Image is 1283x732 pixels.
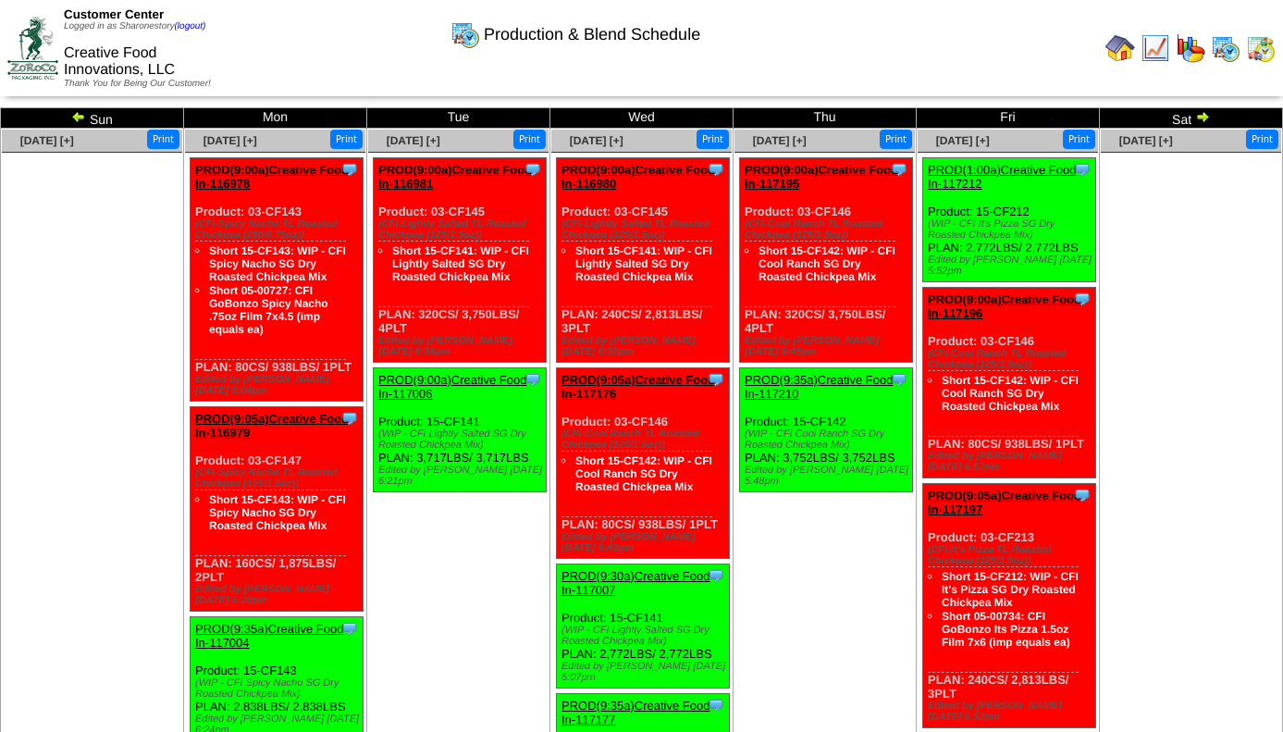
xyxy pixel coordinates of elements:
[195,467,363,490] div: (CFI-Spicy Nacho TL Roasted Chickpea (125/1.5oz))
[450,19,480,49] img: calendarprod.gif
[557,158,730,363] div: Product: 03-CF145 PLAN: 240CS / 2,813LBS / 3PLT
[378,218,546,241] div: (CFI-Lightly Salted TL Roasted Chickpea (125/1.5oz))
[195,584,363,606] div: Edited by [PERSON_NAME] [DATE] 6:28pm
[561,569,709,597] a: PROD(9:30a)Creative Food In-117007
[204,134,257,147] a: [DATE] [+]
[209,244,346,283] a: Short 15-CF143: WIP - CFI Spicy Nacho SG Dry Roasted Chickpea Mix
[575,244,712,283] a: Short 15-CF141: WIP - CFI Lightly Salted SG Dry Roasted Chickpea Mix
[928,701,1095,723] div: Edited by [PERSON_NAME] [DATE] 6:52pm
[195,622,343,650] a: PROD(9:35a)Creative Food In-117004
[740,368,913,492] div: Product: 15-CF142 PLAN: 3,752LBS / 3,752LBS
[745,428,912,451] div: (WIP - CFI Cool Ranch SG Dry Roasted Chickpea Mix)
[707,370,725,389] img: Tooltip
[561,531,729,553] div: Edited by [PERSON_NAME] [DATE] 6:40pm
[923,288,1096,478] div: Product: 03-CF146 PLAN: 80CS / 938LBS / 1PLT
[745,218,912,241] div: (CFI-Cool Ranch TL Roasted Chickpea (125/1.5oz))
[64,7,164,21] span: Customer Center
[1073,486,1092,504] img: Tooltip
[1246,130,1278,149] button: Print
[753,134,807,147] a: [DATE] [+]
[1195,109,1210,124] img: arrowright.gif
[64,79,211,89] span: Thank You for Being Our Customer!
[340,409,359,428] img: Tooltip
[191,158,364,402] div: Product: 03-CF143 PLAN: 80CS / 938LBS / 1PLT
[175,21,206,31] a: (logout)
[387,134,440,147] span: [DATE] [+]
[936,134,990,147] span: [DATE] [+]
[759,244,895,283] a: Short 15-CF142: WIP - CFI Cool Ranch SG Dry Roasted Chickpea Mix
[550,108,734,129] td: Wed
[561,428,729,451] div: (CFI-Cool Ranch TL Roasted Chickpea (125/1.5oz))
[561,699,709,726] a: PROD(9:35a)Creative Food In-117177
[745,335,912,357] div: Edited by [PERSON_NAME] [DATE] 6:45pm
[923,484,1096,728] div: Product: 03-CF213 PLAN: 240CS / 2,813LBS / 3PLT
[557,565,730,689] div: Product: 15-CF141 PLAN: 2,772LBS / 2,772LBS
[7,17,58,79] img: ZoRoCo_Logo(Green%26Foil)%20jpg.webp
[570,134,623,147] a: [DATE] [+]
[1246,33,1276,63] img: calendarinout.gif
[184,108,367,129] td: Mon
[697,130,729,149] button: Print
[367,108,550,129] td: Tue
[561,661,729,683] div: Edited by [PERSON_NAME] [DATE] 5:07pm
[740,158,913,363] div: Product: 03-CF146 PLAN: 320CS / 3,750LBS / 4PLT
[745,465,912,487] div: Edited by [PERSON_NAME] [DATE] 5:48pm
[209,493,346,532] a: Short 15-CF143: WIP - CFI Spicy Nacho SG Dry Roasted Chickpea Mix
[707,566,725,585] img: Tooltip
[1,108,184,129] td: Sun
[890,160,908,179] img: Tooltip
[880,130,912,149] button: Print
[1073,160,1092,179] img: Tooltip
[928,218,1095,241] div: (WIP - CFI It's Pizza SG Dry Roasted Chickpea Mix)
[575,454,712,493] a: Short 15-CF142: WIP - CFI Cool Ranch SG Dry Roasted Chickpea Mix
[1176,33,1205,63] img: graph.gif
[64,45,175,78] span: Creative Food Innovations, LLC
[191,407,364,612] div: Product: 03-CF147 PLAN: 160CS / 1,875LBS / 2PLT
[20,134,74,147] a: [DATE] [+]
[64,21,205,31] span: Logged in as Sharonestory
[1073,290,1092,308] img: Tooltip
[524,160,542,179] img: Tooltip
[745,163,898,191] a: PROD(9:00a)Creative Food In-117195
[392,244,529,283] a: Short 15-CF141: WIP - CFI Lightly Salted SG Dry Roasted Chickpea Mix
[484,25,700,44] span: Production & Blend Schedule
[209,284,328,336] a: Short 05-00727: CFI GoBonzo Spicy Nacho .75oz Film 7x4.5 (imp equals ea)
[745,373,893,401] a: PROD(9:35a)Creative Food In-117210
[147,130,179,149] button: Print
[1119,134,1173,147] span: [DATE] [+]
[378,373,526,401] a: PROD(9:00a)Creative Food In-117006
[928,451,1095,473] div: Edited by [PERSON_NAME] [DATE] 6:52pm
[917,108,1100,129] td: Fri
[734,108,917,129] td: Thu
[1211,33,1240,63] img: calendarprod.gif
[561,335,729,357] div: Edited by [PERSON_NAME] [DATE] 6:39pm
[928,163,1076,191] a: PROD(1:00a)Creative Food In-117212
[1063,130,1095,149] button: Print
[378,335,546,357] div: Edited by [PERSON_NAME] [DATE] 6:34pm
[195,163,349,191] a: PROD(9:00a)Creative Food In-116978
[378,465,546,487] div: Edited by [PERSON_NAME] [DATE] 6:21pm
[195,677,363,700] div: (WIP - CFI Spicy Nacho SG Dry Roasted Chickpea Mix)
[928,544,1095,566] div: (CFI-It's Pizza TL Roasted Chickpea (125/1.5oz))
[195,412,349,440] a: PROD(9:05a)Creative Food In-116979
[707,696,725,714] img: Tooltip
[1141,33,1170,63] img: line_graph.gif
[378,163,532,191] a: PROD(9:00a)Creative Food In-116981
[1105,33,1135,63] img: home.gif
[71,109,86,124] img: arrowleft.gif
[340,160,359,179] img: Tooltip
[561,373,715,401] a: PROD(9:05a)Creative Food In-117176
[374,368,547,492] div: Product: 15-CF141 PLAN: 3,717LBS / 3,717LBS
[561,218,729,241] div: (CFI-Lightly Salted TL Roasted Chickpea (125/1.5oz))
[374,158,547,363] div: Product: 03-CF145 PLAN: 320CS / 3,750LBS / 4PLT
[195,374,363,396] div: Edited by [PERSON_NAME] [DATE] 8:04pm
[923,158,1096,282] div: Product: 15-CF212 PLAN: 2,772LBS / 2,772LBS
[942,374,1079,413] a: Short 15-CF142: WIP - CFI Cool Ranch SG Dry Roasted Chickpea Mix
[1100,108,1283,129] td: Sat
[340,619,359,638] img: Tooltip
[942,610,1070,649] a: Short 05-00734: CFI GoBonzo Its Pizza 1.5oz Film 7x6 (imp equals ea)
